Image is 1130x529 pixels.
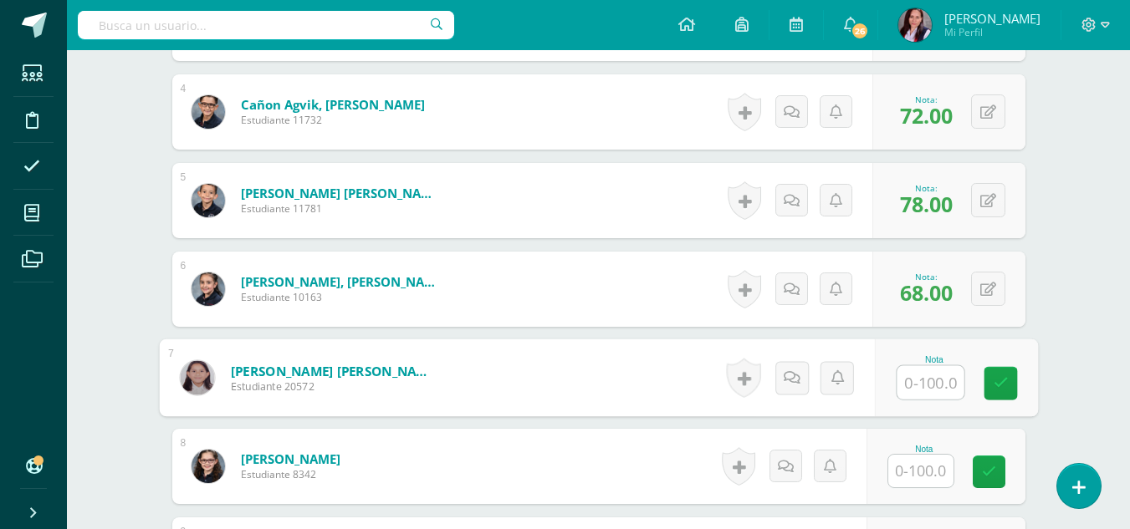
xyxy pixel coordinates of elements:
span: 68.00 [900,278,953,307]
img: 244dc38e3b94fbbc20259fade6342bda.png [192,184,225,217]
img: cc7aa15e5437cc94e8ffbc46df258dc4.png [192,95,225,129]
span: 26 [851,22,869,40]
a: Cañon Agvik, [PERSON_NAME] [241,96,425,113]
span: [PERSON_NAME] [944,10,1041,27]
span: Estudiante 11781 [241,201,442,216]
img: fb10de129a94cd1be86e7fc5aef902fa.png [192,450,225,483]
img: 8b5f12faf9c0cef2d124b6f000408e03.png [180,360,214,394]
a: [PERSON_NAME] [PERSON_NAME] [241,185,442,201]
img: 98cf7b7dd478a1f393f70db0214aa5fa.png [898,8,932,42]
a: [PERSON_NAME] [PERSON_NAME] [230,362,437,379]
span: 72.00 [900,101,953,130]
span: Estudiante 10163 [241,290,442,304]
a: [PERSON_NAME], [PERSON_NAME] [241,273,442,290]
input: 0-100.0 [897,366,964,399]
div: Nota [896,355,972,364]
div: Nota [887,445,961,454]
div: Nota: [900,182,953,194]
span: Estudiante 11732 [241,113,425,127]
input: Busca un usuario... [78,11,454,39]
div: Nota: [900,271,953,282]
span: Estudiante 20572 [230,379,437,394]
span: Estudiante 8342 [241,467,340,481]
img: 90957bb299023ff23f130fae63bb2fd2.png [192,272,225,306]
a: [PERSON_NAME] [241,450,340,467]
input: 0-100.0 [888,455,954,487]
span: 78.00 [900,190,953,218]
span: Mi Perfil [944,25,1041,39]
div: Nota: [900,94,953,105]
